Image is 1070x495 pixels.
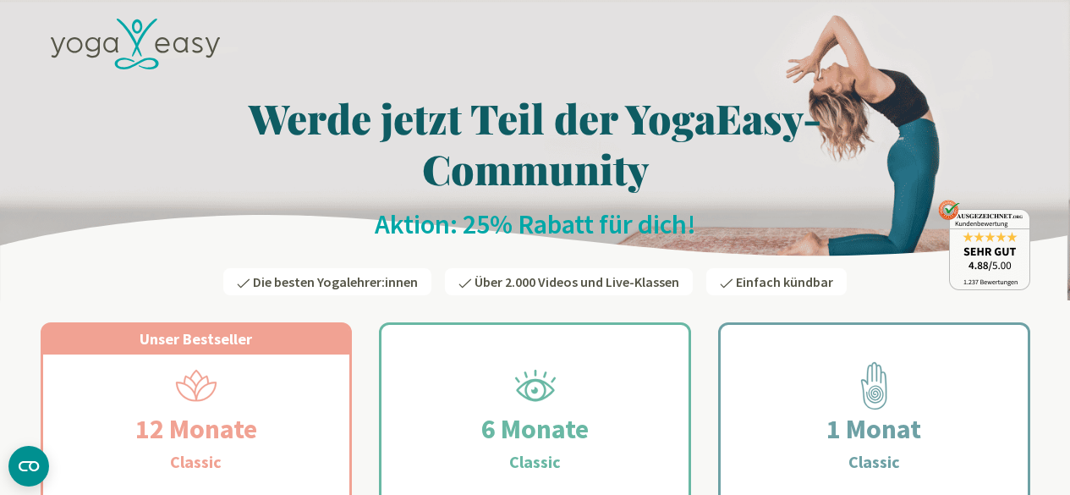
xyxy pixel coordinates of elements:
[509,449,561,475] h3: Classic
[41,207,1030,241] h2: Aktion: 25% Rabatt für dich!
[786,409,962,449] h2: 1 Monat
[170,449,222,475] h3: Classic
[848,449,900,475] h3: Classic
[441,409,629,449] h2: 6 Monate
[8,446,49,487] button: CMP-Widget öffnen
[253,273,418,290] span: Die besten Yogalehrer:innen
[475,273,679,290] span: Über 2.000 Videos und Live-Klassen
[140,329,252,349] span: Unser Bestseller
[938,200,1030,290] img: ausgezeichnet_badge.png
[41,92,1030,194] h1: Werde jetzt Teil der YogaEasy-Community
[95,409,298,449] h2: 12 Monate
[736,273,833,290] span: Einfach kündbar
